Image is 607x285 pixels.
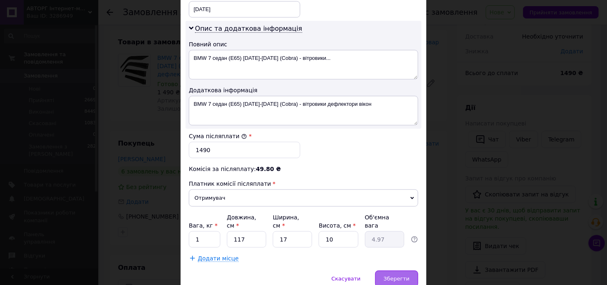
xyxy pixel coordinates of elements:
[273,214,299,229] label: Ширина, см
[189,180,271,187] span: Платник комісії післяплати
[189,86,418,94] div: Додаткова інформація
[189,222,217,229] label: Вага, кг
[365,213,404,230] div: Об'ємна вага
[198,255,239,262] span: Додати місце
[195,25,302,33] span: Опис та додаткова інформація
[319,222,356,229] label: Висота, см
[189,96,418,125] textarea: BMW 7 седан (E65) [DATE]-[DATE] (Cobra) - вітровики дефлектори вікон
[384,276,410,282] span: Зберегти
[189,165,418,173] div: Комісія за післяплату:
[227,214,256,229] label: Довжина, см
[331,276,360,282] span: Скасувати
[189,50,418,80] textarea: BMW 7 седан (E65) [DATE]-[DATE] (Cobra) - вітровики...
[189,133,247,139] label: Сума післяплати
[189,40,418,48] div: Повний опис
[256,166,281,172] span: 49.80 ₴
[189,189,418,207] span: Отримувач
